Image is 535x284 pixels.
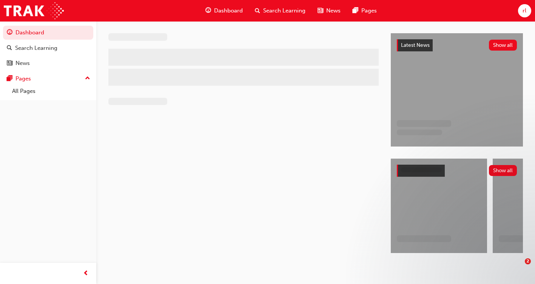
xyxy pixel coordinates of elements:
[353,6,358,15] span: pages-icon
[7,60,12,67] span: news-icon
[255,6,260,15] span: search-icon
[326,6,341,15] span: News
[199,3,249,19] a: guage-iconDashboard
[318,6,323,15] span: news-icon
[489,165,517,176] button: Show all
[7,45,12,52] span: search-icon
[7,76,12,82] span: pages-icon
[85,74,90,83] span: up-icon
[9,85,93,97] a: All Pages
[3,41,93,55] a: Search Learning
[3,72,93,86] button: Pages
[7,29,12,36] span: guage-icon
[401,42,430,48] span: Latest News
[83,269,89,278] span: prev-icon
[205,6,211,15] span: guage-icon
[525,258,531,264] span: 2
[361,6,377,15] span: Pages
[523,6,526,15] span: rl
[518,4,531,17] button: rl
[397,39,517,51] a: Latest NewsShow all
[15,59,30,68] div: News
[3,26,93,40] a: Dashboard
[214,6,243,15] span: Dashboard
[4,2,64,19] img: Trak
[3,24,93,72] button: DashboardSearch LearningNews
[397,165,517,177] a: Show all
[263,6,305,15] span: Search Learning
[347,3,383,19] a: pages-iconPages
[15,44,57,52] div: Search Learning
[509,258,527,276] iframe: Intercom live chat
[311,3,347,19] a: news-iconNews
[3,56,93,70] a: News
[15,74,31,83] div: Pages
[249,3,311,19] a: search-iconSearch Learning
[489,40,517,51] button: Show all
